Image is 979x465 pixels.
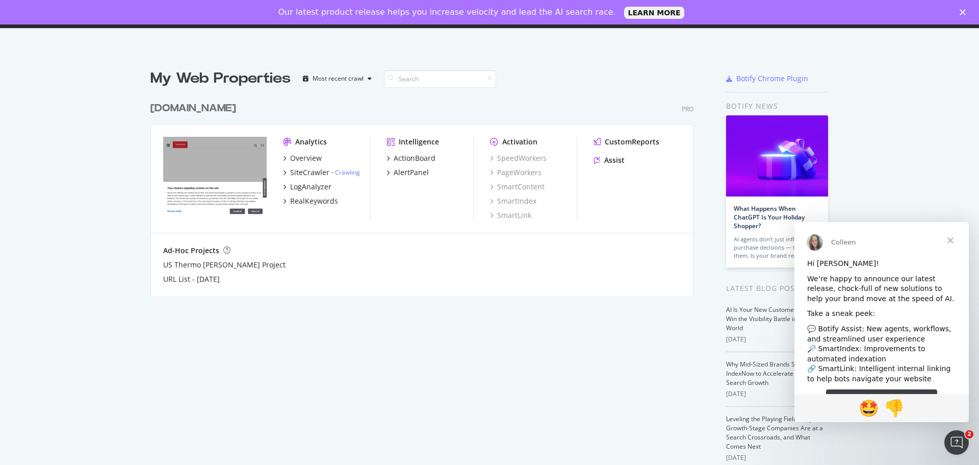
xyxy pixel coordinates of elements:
a: SpeedWorkers [490,153,547,163]
a: SiteCrawler- Crawling [283,167,360,178]
div: Analytics [295,137,327,147]
a: [DOMAIN_NAME] [150,101,240,116]
a: What Happens When ChatGPT Is Your Holiday Shopper? [734,204,805,230]
div: Ad-Hoc Projects [163,246,219,256]
div: Intelligence [399,137,439,147]
img: thermofisher.com [163,137,267,219]
a: US Thermo [PERSON_NAME] Project [163,260,286,270]
div: My Web Properties [150,68,291,89]
a: Leveling the Playing Field: Why Growth-Stage Companies Are at a Search Crossroads, and What Comes... [726,414,823,451]
a: AI Is Your New Customer: How to Win the Visibility Battle in a ChatGPT World [726,305,829,332]
div: AI agents don’t just influence purchase decisions — they make them. Is your brand ready? [734,235,820,260]
div: Assist [604,155,625,165]
a: ActionBoard [387,153,435,163]
div: Most recent crawl [313,76,364,82]
div: Overview [290,153,322,163]
div: LogAnalyzer [290,182,331,192]
div: - [331,168,360,177]
a: Crawling [335,168,360,177]
div: CustomReports [605,137,659,147]
div: Botify news [726,101,829,112]
div: Our latest product release helps you increase velocity and lead the AI search race. [278,7,616,17]
div: [DOMAIN_NAME] [150,101,236,116]
div: Latest Blog Posts [726,283,829,294]
div: [DATE] [726,453,829,462]
div: Activation [502,137,537,147]
a: LogAnalyzer [283,182,331,192]
div: SiteCrawler [290,167,329,178]
div: Close [960,9,970,15]
a: Botify Chrome Plugin [726,74,808,84]
iframe: Intercom live chat [944,430,969,455]
div: AlertPanel [394,167,429,178]
a: Overview [283,153,322,163]
input: Search [384,70,496,88]
a: CustomReports [594,137,659,147]
span: 2 [965,430,973,438]
div: Pro [682,105,693,113]
div: grid [150,89,702,296]
iframe: Intercom live chat message [794,222,969,422]
a: SmartContent [490,182,545,192]
a: LEARN MORE [624,7,685,19]
a: Why Mid-Sized Brands Should Use IndexNow to Accelerate Organic Search Growth [726,360,823,387]
a: RealKeywords [283,196,338,206]
a: AlertPanel [387,167,429,178]
div: ActionBoard [394,153,435,163]
div: [DATE] [726,389,829,399]
a: PageWorkers [490,167,542,178]
div: [DATE] [726,335,829,344]
a: Assist [594,155,625,165]
img: What Happens When ChatGPT Is Your Holiday Shopper? [726,115,828,197]
a: URL List - [DATE] [163,274,220,284]
div: Botify Chrome Plugin [736,74,808,84]
a: SmartIndex [490,196,536,206]
div: RealKeywords [290,196,338,206]
a: SmartLink [490,210,531,221]
button: Most recent crawl [299,70,376,87]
